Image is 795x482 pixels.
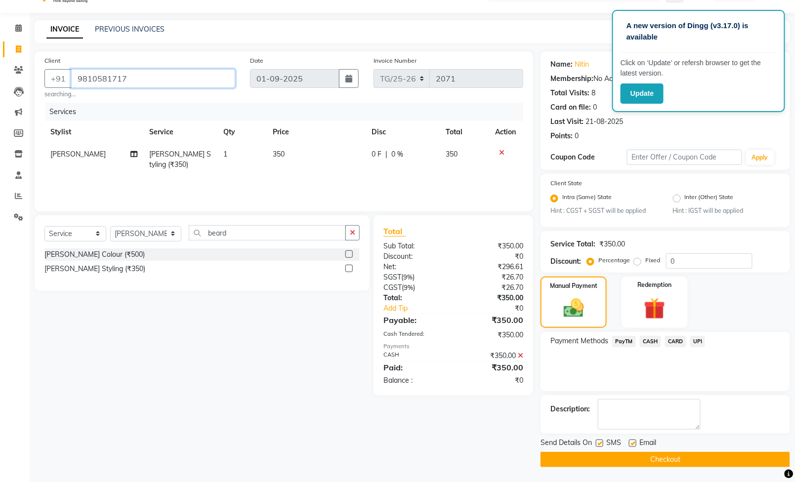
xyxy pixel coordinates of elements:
th: Price [267,121,366,143]
span: 350 [273,150,285,159]
span: SMS [606,438,621,450]
div: Discount: [376,251,454,262]
label: Date [250,56,263,65]
div: ₹350.00 [599,239,625,249]
div: [PERSON_NAME] Colour (₹500) [44,249,145,260]
div: Total: [376,293,454,303]
th: Disc [366,121,440,143]
div: 21-08-2025 [586,117,623,127]
span: PayTM [612,336,636,347]
div: Paid: [376,361,454,373]
label: Inter (Other) State [685,193,734,204]
div: Discount: [550,256,581,267]
div: ₹350.00 [454,314,531,326]
div: Description: [550,404,590,414]
label: Invoice Number [374,56,417,65]
div: Balance : [376,375,454,386]
label: Client [44,56,60,65]
button: Update [621,83,664,104]
div: ₹0 [466,303,531,314]
div: Coupon Code [550,152,627,162]
th: Service [143,121,217,143]
span: 9% [404,283,413,291]
input: Search or Scan [189,225,346,241]
button: Apply [746,150,774,165]
a: INVOICE [46,21,83,39]
div: Service Total: [550,239,595,249]
span: 350 [446,150,458,159]
span: Payment Methods [550,336,608,346]
div: ₹350.00 [454,293,531,303]
div: ₹296.61 [454,262,531,272]
div: ₹0 [454,375,531,386]
div: 0 [575,131,579,141]
div: No Active Membership [550,74,780,84]
a: Nitin [575,59,589,70]
small: searching... [44,90,235,99]
div: ₹26.70 [454,282,531,293]
label: Intra (Same) State [562,193,612,204]
small: Hint : CGST + SGST will be applied [550,206,658,215]
label: Client State [550,179,582,188]
div: ₹26.70 [454,272,531,282]
label: Fixed [645,256,660,265]
div: Net: [376,262,454,272]
span: [PERSON_NAME] [50,150,106,159]
span: SGST [383,273,401,281]
div: ₹350.00 [454,241,531,251]
span: Total [383,226,406,237]
span: CARD [665,336,686,347]
span: CGST [383,283,402,292]
div: Payments [383,342,523,351]
th: Stylist [44,121,143,143]
p: Click on ‘Update’ or refersh browser to get the latest version. [621,58,777,79]
div: [PERSON_NAME] Styling (₹350) [44,264,145,274]
img: _cash.svg [557,296,590,320]
div: Points: [550,131,573,141]
div: ₹350.00 [454,330,531,340]
span: 0 % [391,149,403,160]
button: +91 [44,69,72,88]
div: Last Visit: [550,117,584,127]
span: Email [639,438,656,450]
span: 9% [403,273,413,281]
th: Total [440,121,489,143]
label: Percentage [598,256,630,265]
label: Redemption [637,281,671,289]
span: Send Details On [541,438,592,450]
span: 1 [223,150,227,159]
div: Cash Tendered: [376,330,454,340]
span: | [385,149,387,160]
a: Add Tip [376,303,466,314]
div: Name: [550,59,573,70]
div: 0 [593,102,597,113]
div: ₹0 [454,251,531,262]
div: Sub Total: [376,241,454,251]
div: Card on file: [550,102,591,113]
button: Checkout [541,452,790,467]
a: PREVIOUS INVOICES [95,25,165,34]
div: Payable: [376,314,454,326]
p: A new version of Dingg (v3.17.0) is available [627,20,771,42]
div: 8 [591,88,595,98]
div: ( ) [376,272,454,282]
div: Membership: [550,74,593,84]
div: Total Visits: [550,88,589,98]
input: Search by Name/Mobile/Email/Code [71,69,235,88]
div: ( ) [376,282,454,293]
th: Qty [217,121,267,143]
span: 0 F [372,149,381,160]
label: Manual Payment [550,281,597,290]
img: _gift.svg [637,295,672,322]
span: UPI [690,336,706,347]
th: Action [489,121,523,143]
div: ₹350.00 [454,361,531,373]
div: CASH [376,351,454,361]
input: Enter Offer / Coupon Code [627,150,742,165]
span: [PERSON_NAME] Styling (₹350) [149,150,211,169]
div: Services [45,103,531,121]
small: Hint : IGST will be applied [673,206,780,215]
span: CASH [640,336,661,347]
div: ₹350.00 [454,351,531,361]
